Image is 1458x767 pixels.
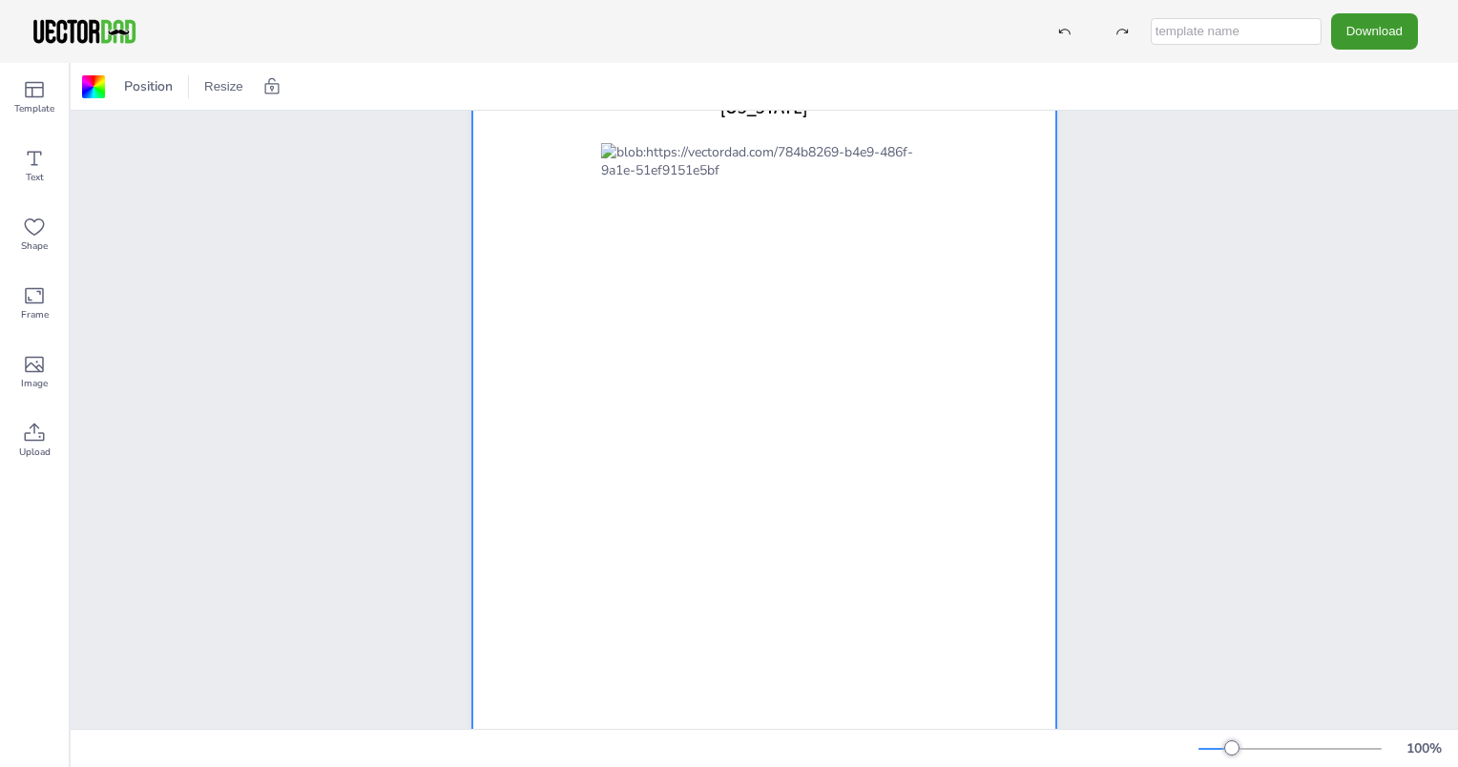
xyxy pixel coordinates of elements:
[19,445,51,460] span: Upload
[120,77,177,95] span: Position
[1331,13,1418,49] button: Download
[26,170,44,185] span: Text
[720,93,807,118] span: [US_STATE]
[21,238,48,254] span: Shape
[197,72,251,102] button: Resize
[21,307,49,322] span: Frame
[21,376,48,391] span: Image
[1151,18,1322,45] input: template name
[14,101,54,116] span: Template
[31,17,138,46] img: VectorDad-1.png
[1401,739,1447,757] div: 100 %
